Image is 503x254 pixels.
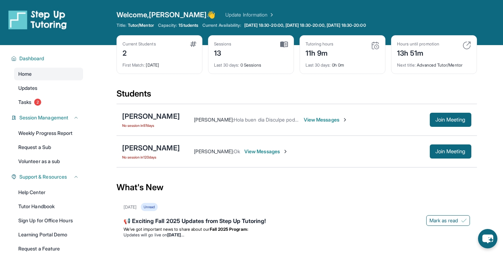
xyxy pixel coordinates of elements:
span: Updates [18,85,38,92]
a: Request a Sub [14,141,83,154]
span: Mark as read [429,217,458,224]
img: card [463,41,471,50]
a: [DATE] 18:30-20:00, [DATE] 18:30-20:00, [DATE] 18:30-20:00 [243,23,367,28]
div: Unread [141,203,158,211]
span: Title: [117,23,126,28]
div: Advanced Tutor/Mentor [397,58,471,68]
span: Capacity: [158,23,177,28]
button: Support & Resources [17,173,79,180]
div: [DATE] [122,58,196,68]
img: Chevron-Right [342,117,348,123]
a: Learning Portal Demo [14,228,83,241]
span: Join Meeting [435,149,466,154]
span: 1 Students [178,23,198,28]
div: 📢 Exciting Fall 2025 Updates from Step Up Tutoring! [124,217,470,227]
span: Dashboard [19,55,44,62]
div: 13h 51m [397,47,439,58]
span: First Match : [122,62,145,68]
a: Sign Up for Office Hours [14,214,83,227]
div: Current Students [122,41,156,47]
img: card [280,41,288,48]
div: [PERSON_NAME] [122,143,180,153]
img: logo [8,10,67,30]
button: Session Management [17,114,79,121]
button: chat-button [478,229,497,248]
strong: Fall 2025 Program: [210,227,248,232]
span: No session in 97 days [122,123,180,128]
li: Updates will go live on [124,232,470,238]
span: Tasks [18,99,31,106]
a: Help Center [14,186,83,199]
strong: [DATE] [167,232,184,237]
button: Join Meeting [430,113,471,127]
a: Home [14,68,83,80]
div: [DATE] [124,204,137,210]
span: [PERSON_NAME] : [194,148,234,154]
a: Tasks2 [14,96,83,109]
div: 2 [122,47,156,58]
img: Chevron-Right [283,149,288,154]
img: card [371,41,379,50]
div: 11h 9m [306,47,334,58]
span: View Messages [244,148,288,155]
div: 0 Sessions [214,58,288,68]
div: 13 [214,47,232,58]
img: card [190,41,196,47]
span: [DATE] 18:30-20:00, [DATE] 18:30-20:00, [DATE] 18:30-20:00 [244,23,366,28]
span: [PERSON_NAME] : [194,117,234,123]
a: Updates [14,82,83,94]
a: Tutor Handbook [14,200,83,213]
img: Mark as read [461,218,467,223]
span: Welcome, [PERSON_NAME] 👋 [117,10,216,20]
a: Volunteer as a sub [14,155,83,168]
span: Join Meeting [435,118,466,122]
div: Tutoring hours [306,41,334,47]
span: Last 30 days : [306,62,331,68]
span: Support & Resources [19,173,67,180]
div: Sessions [214,41,232,47]
div: 0h 0m [306,58,379,68]
button: Mark as read [426,215,470,226]
div: Students [117,88,477,104]
button: Join Meeting [430,144,471,159]
span: Ok [234,148,240,154]
div: Hours until promotion [397,41,439,47]
span: Current Availability: [202,23,241,28]
span: 2 [34,99,41,106]
span: View Messages [304,116,348,123]
span: Last 30 days : [214,62,239,68]
span: Next title : [397,62,416,68]
span: Tutor/Mentor [128,23,154,28]
div: What's New [117,172,477,203]
button: Dashboard [17,55,79,62]
span: No session in 120 days [122,154,180,160]
span: Hola buen dia Disculpe podrian cambiar de tutora para mi niña [234,117,372,123]
img: Chevron Right [268,11,275,18]
a: Update Information [225,11,275,18]
a: Weekly Progress Report [14,127,83,140]
span: We’ve got important news to share about our [124,227,210,232]
span: Session Management [19,114,68,121]
div: [PERSON_NAME] [122,111,180,121]
span: Home [18,70,32,78]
